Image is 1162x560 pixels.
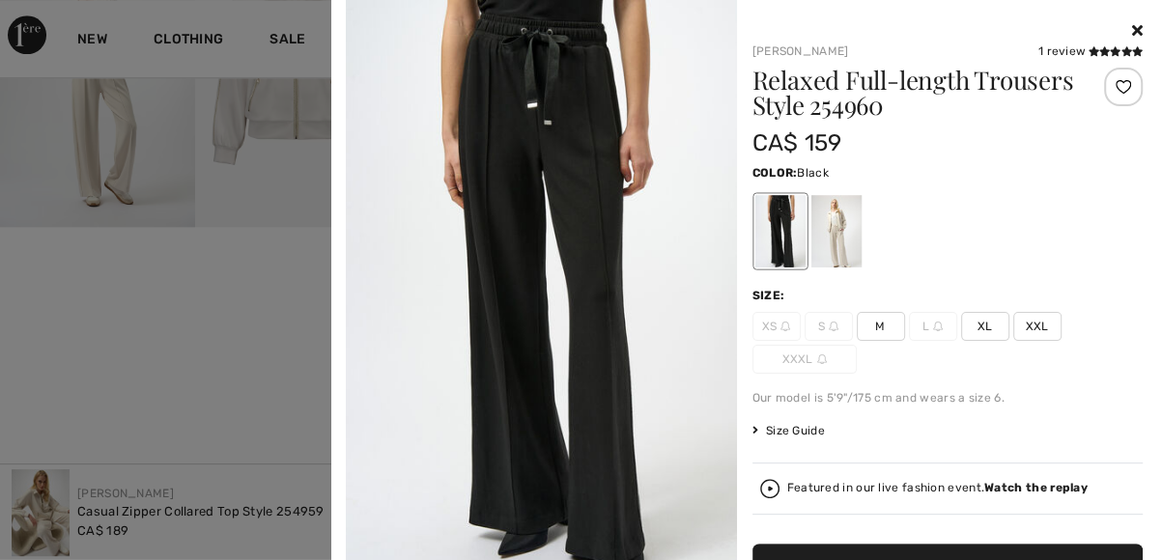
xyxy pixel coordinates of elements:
span: L [909,312,957,341]
span: XXXL [752,345,857,374]
strong: Watch the replay [984,481,1088,494]
h1: Relaxed Full-length Trousers Style 254960 [752,68,1078,118]
span: XXL [1013,312,1062,341]
a: [PERSON_NAME] [752,44,849,58]
span: XS [752,312,801,341]
span: Chat [43,14,82,31]
img: ring-m.svg [829,322,838,331]
div: Our model is 5'9"/175 cm and wears a size 6. [752,389,1144,406]
div: Size: [752,287,789,304]
div: Birch [810,195,861,267]
img: ring-m.svg [933,322,943,331]
img: ring-m.svg [780,322,790,331]
span: M [857,312,905,341]
img: Watch the replay [760,479,779,498]
span: Color: [752,166,798,180]
div: Black [754,195,805,267]
span: S [805,312,853,341]
span: XL [961,312,1009,341]
div: Featured in our live fashion event. [787,482,1088,494]
span: Size Guide [752,422,825,439]
span: CA$ 159 [752,129,842,156]
img: ring-m.svg [817,354,827,364]
span: Black [797,166,829,180]
div: 1 review [1038,42,1143,60]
